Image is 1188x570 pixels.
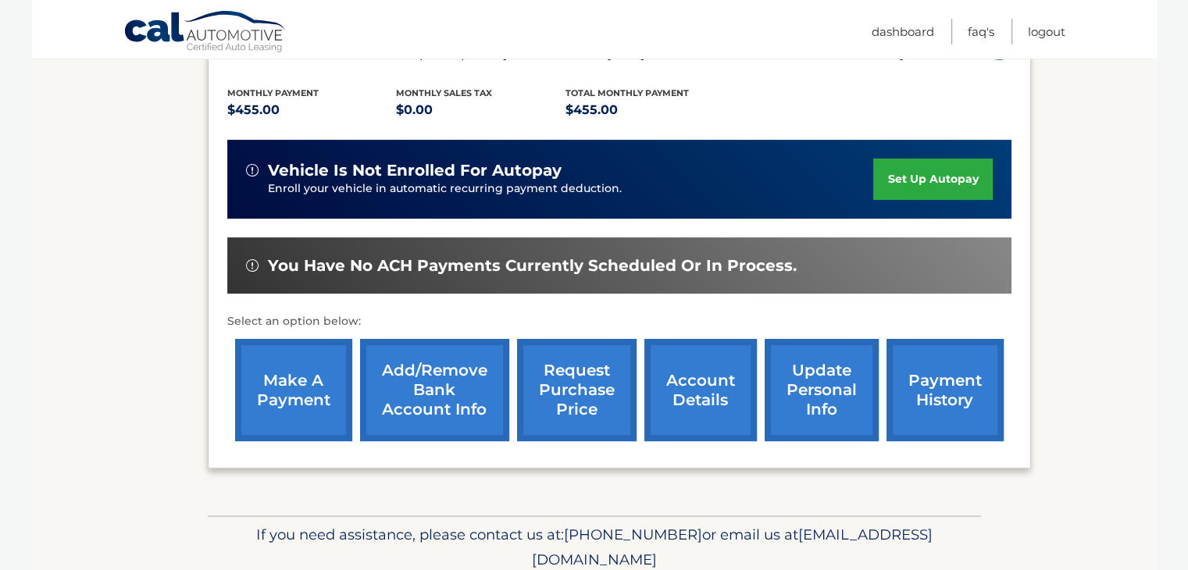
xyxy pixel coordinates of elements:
[227,87,319,98] span: Monthly Payment
[872,19,934,45] a: Dashboard
[227,312,1011,331] p: Select an option below:
[268,256,797,276] span: You have no ACH payments currently scheduled or in process.
[1028,19,1065,45] a: Logout
[565,99,735,121] p: $455.00
[268,161,562,180] span: vehicle is not enrolled for autopay
[968,19,994,45] a: FAQ's
[517,339,637,441] a: request purchase price
[873,159,992,200] a: set up autopay
[246,259,259,272] img: alert-white.svg
[396,99,565,121] p: $0.00
[235,339,352,441] a: make a payment
[227,99,397,121] p: $455.00
[564,525,702,543] span: [PHONE_NUMBER]
[887,339,1004,441] a: payment history
[246,164,259,176] img: alert-white.svg
[396,87,492,98] span: Monthly sales Tax
[360,339,509,441] a: Add/Remove bank account info
[565,87,689,98] span: Total Monthly Payment
[532,525,933,568] span: [EMAIL_ADDRESS][DOMAIN_NAME]
[644,339,757,441] a: account details
[123,10,287,55] a: Cal Automotive
[268,180,874,198] p: Enroll your vehicle in automatic recurring payment deduction.
[765,339,879,441] a: update personal info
